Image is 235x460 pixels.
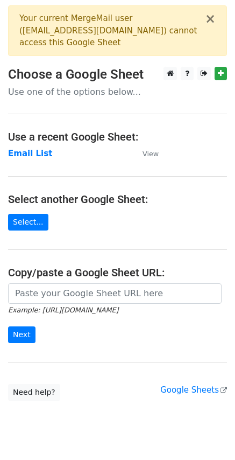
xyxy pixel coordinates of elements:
div: Your current MergeMail user ( [EMAIL_ADDRESS][DOMAIN_NAME] ) cannot access this Google Sheet [19,12,205,49]
h4: Copy/paste a Google Sheet URL: [8,266,227,279]
input: Next [8,326,35,343]
a: Select... [8,214,48,231]
button: × [205,12,216,25]
a: Email List [8,149,52,158]
a: View [132,149,159,158]
h3: Choose a Google Sheet [8,67,227,82]
h4: Select another Google Sheet: [8,193,227,206]
a: Google Sheets [160,385,227,395]
input: Paste your Google Sheet URL here [8,283,222,304]
h4: Use a recent Google Sheet: [8,130,227,143]
a: Need help? [8,384,60,401]
small: View [143,150,159,158]
small: Example: [URL][DOMAIN_NAME] [8,306,118,314]
p: Use one of the options below... [8,86,227,97]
